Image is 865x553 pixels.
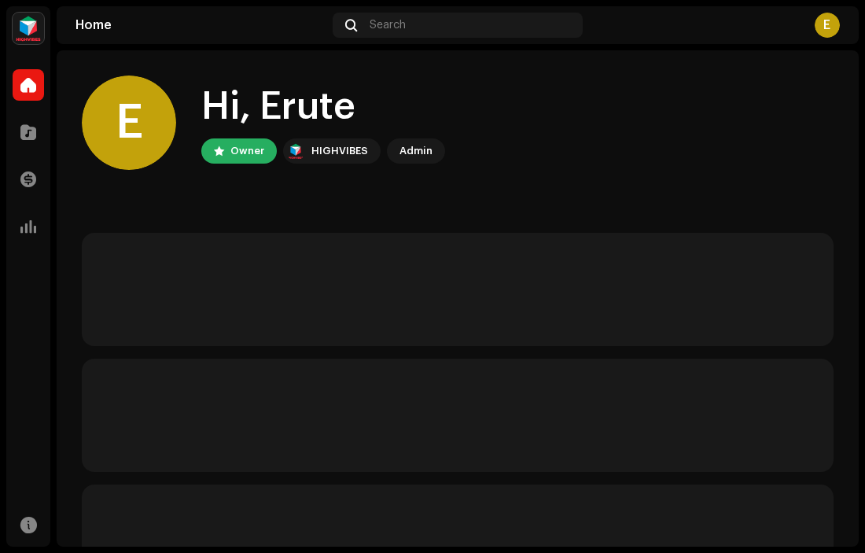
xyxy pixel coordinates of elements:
[75,19,326,31] div: Home
[201,82,445,132] div: Hi, Erute
[370,19,406,31] span: Search
[399,142,432,160] div: Admin
[13,13,44,44] img: feab3aad-9b62-475c-8caf-26f15a9573ee
[815,13,840,38] div: E
[286,142,305,160] img: feab3aad-9b62-475c-8caf-26f15a9573ee
[82,76,176,170] div: E
[311,142,368,160] div: HIGHVIBES
[230,142,264,160] div: Owner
